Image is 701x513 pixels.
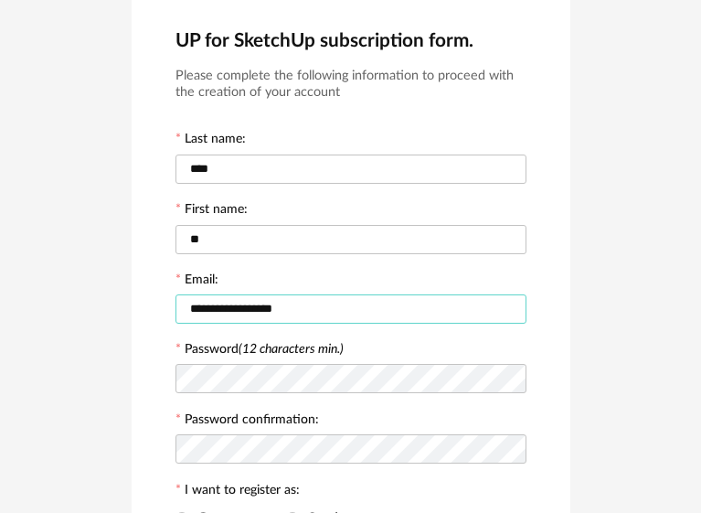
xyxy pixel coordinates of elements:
label: Password confirmation: [175,413,319,430]
h3: Please complete the following information to proceed with the creation of your account [175,68,526,102]
label: Password [185,343,344,356]
label: Last name: [175,133,246,149]
label: Email: [175,273,218,290]
h2: UP for SketchUp subscription form. [175,28,526,53]
i: (12 characters min.) [239,343,344,356]
label: I want to register as: [175,484,300,500]
label: First name: [175,203,248,219]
